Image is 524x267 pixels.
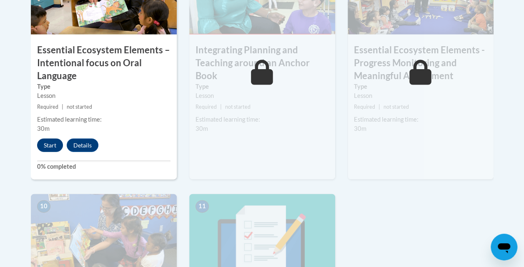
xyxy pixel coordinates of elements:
[189,44,335,82] h3: Integrating Planning and Teaching around an Anchor Book
[37,104,58,110] span: Required
[354,104,375,110] span: Required
[67,139,98,152] button: Details
[225,104,251,110] span: not started
[384,104,409,110] span: not started
[354,115,487,124] div: Estimated learning time:
[196,115,329,124] div: Estimated learning time:
[37,139,63,152] button: Start
[196,82,329,91] label: Type
[37,162,170,171] label: 0% completed
[196,200,209,213] span: 11
[354,82,487,91] label: Type
[491,234,517,260] iframe: 메시징 창을 시작하는 버튼
[37,200,50,213] span: 10
[196,125,208,132] span: 30m
[379,104,380,110] span: |
[67,104,92,110] span: not started
[220,104,222,110] span: |
[196,91,329,100] div: Lesson
[31,44,177,82] h3: Essential Ecosystem Elements – Intentional focus on Oral Language
[354,91,487,100] div: Lesson
[354,125,366,132] span: 30m
[196,104,217,110] span: Required
[37,115,170,124] div: Estimated learning time:
[37,91,170,100] div: Lesson
[37,82,170,91] label: Type
[37,125,50,132] span: 30m
[348,44,494,82] h3: Essential Ecosystem Elements - Progress Monitoring and Meaningful Assessment
[62,104,63,110] span: |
